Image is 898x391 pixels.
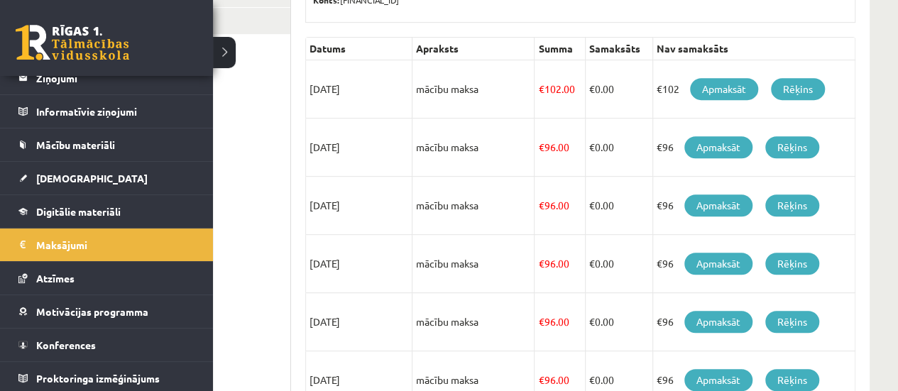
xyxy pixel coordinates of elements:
[36,172,148,185] span: [DEMOGRAPHIC_DATA]
[684,311,752,333] a: Apmaksāt
[690,78,758,100] a: Apmaksāt
[412,119,535,177] td: mācību maksa
[36,62,195,94] legend: Ziņojumi
[36,272,75,285] span: Atzīmes
[412,60,535,119] td: mācību maksa
[306,177,412,235] td: [DATE]
[538,141,544,153] span: €
[18,162,195,194] a: [DEMOGRAPHIC_DATA]
[412,38,535,60] th: Apraksts
[16,25,129,60] a: Rīgas 1. Tālmācības vidusskola
[18,228,195,261] a: Maksājumi
[535,60,585,119] td: 102.00
[589,199,595,211] span: €
[585,60,652,119] td: 0.00
[18,95,195,128] a: Informatīvie ziņojumi
[538,257,544,270] span: €
[652,177,855,235] td: €96
[652,38,855,60] th: Nav samaksāts
[589,257,595,270] span: €
[535,293,585,351] td: 96.00
[306,60,412,119] td: [DATE]
[652,293,855,351] td: €96
[538,315,544,328] span: €
[589,373,595,386] span: €
[18,62,195,94] a: Ziņojumi
[36,95,195,128] legend: Informatīvie ziņojumi
[652,60,855,119] td: €102
[652,235,855,293] td: €96
[652,119,855,177] td: €96
[36,372,160,385] span: Proktoringa izmēģinājums
[585,38,652,60] th: Samaksāts
[306,119,412,177] td: [DATE]
[36,228,195,261] legend: Maksājumi
[412,177,535,235] td: mācību maksa
[538,199,544,211] span: €
[36,338,96,351] span: Konferences
[765,369,819,391] a: Rēķins
[765,136,819,158] a: Rēķins
[765,194,819,216] a: Rēķins
[589,141,595,153] span: €
[412,235,535,293] td: mācību maksa
[36,205,121,218] span: Digitālie materiāli
[18,295,195,328] a: Motivācijas programma
[765,311,819,333] a: Rēķins
[535,119,585,177] td: 96.00
[589,315,595,328] span: €
[412,293,535,351] td: mācību maksa
[684,136,752,158] a: Apmaksāt
[36,305,148,318] span: Motivācijas programma
[538,373,544,386] span: €
[306,235,412,293] td: [DATE]
[765,253,819,275] a: Rēķins
[18,329,195,361] a: Konferences
[684,194,752,216] a: Apmaksāt
[585,235,652,293] td: 0.00
[589,82,595,95] span: €
[535,235,585,293] td: 96.00
[535,177,585,235] td: 96.00
[535,38,585,60] th: Summa
[684,253,752,275] a: Apmaksāt
[306,293,412,351] td: [DATE]
[585,293,652,351] td: 0.00
[36,138,115,151] span: Mācību materiāli
[18,128,195,161] a: Mācību materiāli
[585,119,652,177] td: 0.00
[18,262,195,294] a: Atzīmes
[684,369,752,391] a: Apmaksāt
[18,195,195,228] a: Digitālie materiāli
[771,78,825,100] a: Rēķins
[306,38,412,60] th: Datums
[585,177,652,235] td: 0.00
[538,82,544,95] span: €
